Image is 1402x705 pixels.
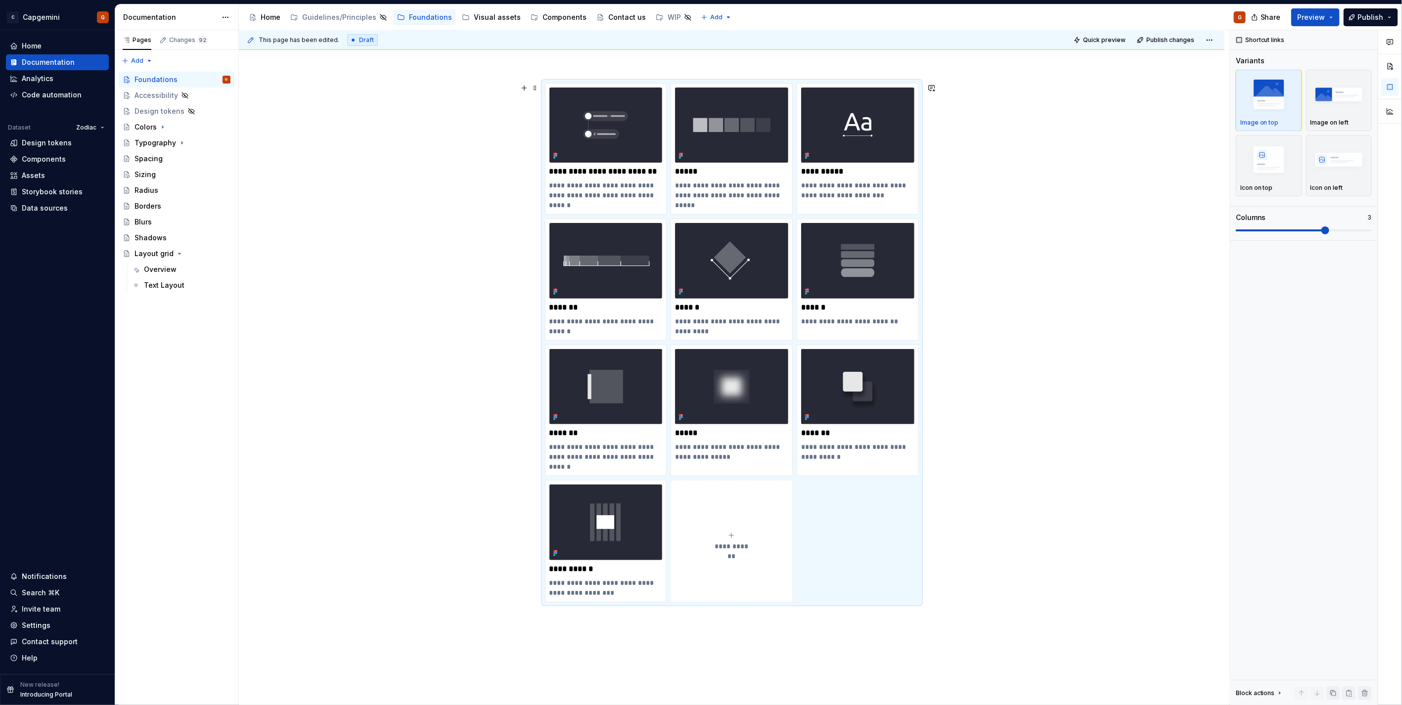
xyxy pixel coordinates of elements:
[6,38,109,54] a: Home
[6,87,109,103] a: Code automation
[710,13,723,21] span: Add
[119,230,234,246] a: Shadows
[6,601,109,617] a: Invite team
[801,349,914,424] img: d953e9b3-0266-48e1-b88d-1836c46ae063.png
[245,7,696,27] div: Page tree
[1306,135,1372,196] button: placeholderIcon on left
[76,124,96,132] span: Zodiac
[135,233,167,243] div: Shadows
[22,171,45,180] div: Assets
[123,36,151,44] div: Pages
[1311,76,1368,112] img: placeholder
[6,569,109,584] button: Notifications
[128,277,234,293] a: Text Layout
[7,11,19,23] div: C
[259,36,339,44] span: This page has been edited.
[135,75,178,85] div: Foundations
[1236,135,1302,196] button: placeholderIcon on top
[135,90,178,100] div: Accessibility
[1240,184,1273,192] p: Icon on top
[22,154,66,164] div: Components
[72,121,109,134] button: Zodiac
[20,691,72,699] p: Introducing Portal
[6,151,109,167] a: Components
[169,36,208,44] div: Changes
[1368,214,1372,221] p: 3
[6,585,109,601] button: Search ⌘K
[393,9,456,25] a: Foundations
[6,54,109,70] a: Documentation
[474,12,521,22] div: Visual assets
[359,36,374,44] span: Draft
[1236,56,1265,66] div: Variants
[22,588,59,598] div: Search ⌘K
[135,106,184,116] div: Design tokens
[22,41,42,51] div: Home
[119,167,234,182] a: Sizing
[1344,8,1398,26] button: Publish
[119,135,234,151] a: Typography
[592,9,650,25] a: Contact us
[6,71,109,87] a: Analytics
[6,168,109,183] a: Assets
[101,13,105,21] div: G
[22,203,68,213] div: Data sources
[1240,76,1298,112] img: placeholder
[135,249,174,259] div: Layout grid
[22,90,82,100] div: Code automation
[6,200,109,216] a: Data sources
[135,154,163,164] div: Spacing
[131,57,143,65] span: Add
[22,138,72,148] div: Design tokens
[6,617,109,633] a: Settings
[197,36,208,44] span: 92
[8,124,31,132] div: Dataset
[22,653,38,663] div: Help
[549,485,663,560] img: f71a5bf2-46f1-4739-90d1-bcfcb6bcdfaa.png
[144,264,177,274] div: Overview
[119,151,234,167] a: Spacing
[20,681,59,689] p: New release!
[22,637,78,647] div: Contact support
[135,217,152,227] div: Blurs
[123,12,217,22] div: Documentation
[135,170,156,179] div: Sizing
[119,198,234,214] a: Borders
[543,12,587,22] div: Components
[6,184,109,200] a: Storybook stories
[698,10,735,24] button: Add
[1311,141,1368,177] img: placeholder
[119,88,234,103] a: Accessibility
[22,604,60,614] div: Invite team
[409,12,452,22] div: Foundations
[608,12,646,22] div: Contact us
[549,88,663,163] img: aec0b4a2-ef2c-44b3-ae2c-e72d1a0b5ec0.png
[1071,33,1130,47] button: Quick preview
[675,349,788,424] img: c7ab6d2f-af54-43b7-b3cb-77fab2eb4d34.png
[22,57,75,67] div: Documentation
[144,280,184,290] div: Text Layout
[527,9,590,25] a: Components
[2,6,113,28] button: CCapgeminiG
[22,620,50,630] div: Settings
[1298,12,1325,22] span: Preview
[119,103,234,119] a: Design tokens
[135,201,161,211] div: Borders
[1240,141,1298,177] img: placeholder
[22,74,53,84] div: Analytics
[135,138,176,148] div: Typography
[119,246,234,262] a: Layout grid
[1236,686,1284,700] div: Block actions
[1306,70,1372,131] button: placeholderImage on left
[226,75,228,85] div: G
[1261,12,1281,22] span: Share
[261,12,280,22] div: Home
[801,223,914,298] img: caec7569-7c49-4826-8066-46f1bb42d5fb.png
[801,88,914,163] img: 42a4f62a-9ab1-445a-8e36-490315e720dc.png
[119,72,234,293] div: Page tree
[128,262,234,277] a: Overview
[6,634,109,650] button: Contact support
[1083,36,1126,44] span: Quick preview
[549,349,663,424] img: a82e06b2-a5a9-48cf-8047-b8f5d22049ec.png
[1236,213,1266,222] div: Columns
